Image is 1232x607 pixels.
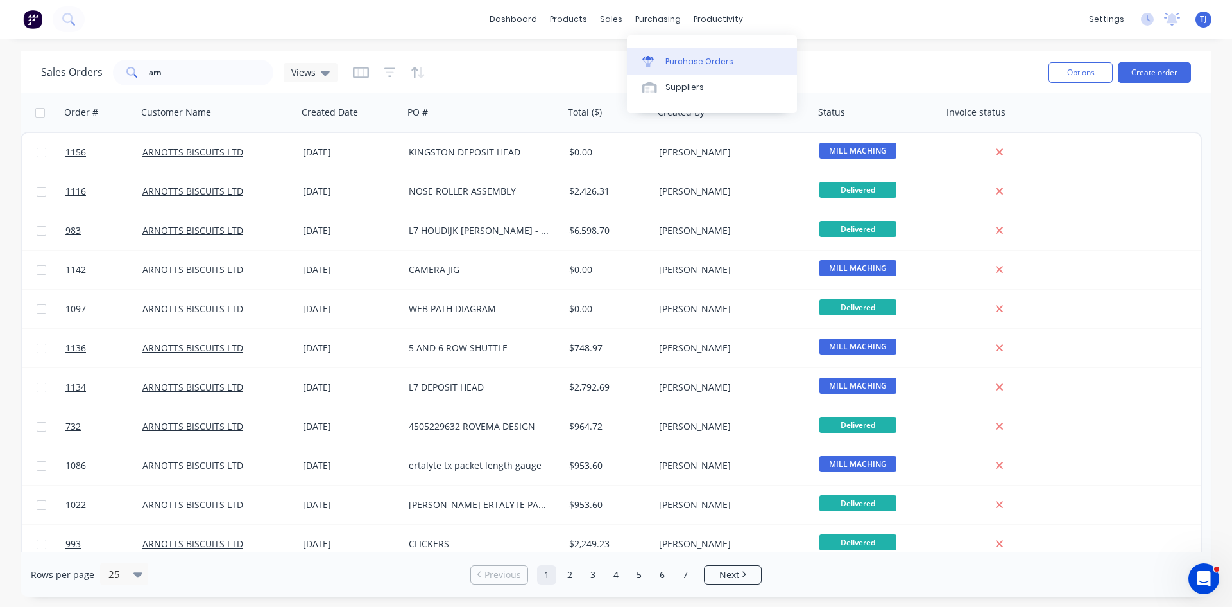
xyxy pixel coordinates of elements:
[409,420,551,433] div: 4505229632 ROVEMA DESIGN
[65,251,142,289] a: 1142
[659,263,801,276] div: [PERSON_NAME]
[569,263,645,276] div: $0.00
[409,263,551,276] div: CAMERA JIG
[65,446,142,485] a: 1086
[65,498,86,511] span: 1022
[653,565,672,585] a: Page 6
[659,420,801,433] div: [PERSON_NAME]
[819,260,896,276] span: MILL MACHING
[687,10,749,29] div: productivity
[569,420,645,433] div: $964.72
[65,368,142,407] a: 1134
[659,381,801,394] div: [PERSON_NAME]
[409,459,551,472] div: ertalyte tx packet length gauge
[65,381,86,394] span: 1134
[142,224,243,236] a: ARNOTTS BISCUITS LTD
[659,538,801,550] div: [PERSON_NAME]
[819,417,896,433] span: Delivered
[409,303,551,315] div: WEB PATH DIAGRAM
[569,381,645,394] div: $2,792.69
[629,10,687,29] div: purchasing
[303,146,398,159] div: [DATE]
[142,459,243,471] a: ARNOTTS BISCUITS LTD
[142,538,243,550] a: ARNOTTS BISCUITS LTD
[471,568,527,581] a: Previous page
[141,106,211,119] div: Customer Name
[569,498,645,511] div: $953.60
[606,565,626,585] a: Page 4
[537,565,556,585] a: Page 1 is your current page
[659,224,801,237] div: [PERSON_NAME]
[142,381,243,393] a: ARNOTTS BISCUITS LTD
[142,342,243,354] a: ARNOTTS BISCUITS LTD
[560,565,579,585] a: Page 2
[65,133,142,172] a: 1156
[627,75,797,100] a: Suppliers
[946,106,1005,119] div: Invoice status
[484,568,521,581] span: Previous
[665,56,733,67] div: Purchase Orders
[65,290,142,328] a: 1097
[705,568,761,581] a: Next page
[149,60,274,85] input: Search...
[303,224,398,237] div: [DATE]
[409,146,551,159] div: KINGSTON DEPOSIT HEAD
[465,565,767,585] ul: Pagination
[303,420,398,433] div: [DATE]
[41,66,103,78] h1: Sales Orders
[627,48,797,74] a: Purchase Orders
[1048,62,1113,83] button: Options
[819,534,896,550] span: Delivered
[303,342,398,355] div: [DATE]
[65,342,86,355] span: 1136
[659,459,801,472] div: [PERSON_NAME]
[819,221,896,237] span: Delivered
[568,106,602,119] div: Total ($)
[303,381,398,394] div: [DATE]
[142,146,243,158] a: ARNOTTS BISCUITS LTD
[302,106,358,119] div: Created Date
[65,538,81,550] span: 993
[1118,62,1191,83] button: Create order
[819,299,896,315] span: Delivered
[629,565,649,585] a: Page 5
[23,10,42,29] img: Factory
[65,525,142,563] a: 993
[65,172,142,211] a: 1116
[65,407,142,446] a: 732
[142,498,243,511] a: ARNOTTS BISCUITS LTD
[407,106,428,119] div: PO #
[818,106,845,119] div: Status
[1082,10,1131,29] div: settings
[303,185,398,198] div: [DATE]
[65,211,142,250] a: 983
[65,486,142,524] a: 1022
[659,342,801,355] div: [PERSON_NAME]
[409,538,551,550] div: CLICKERS
[409,185,551,198] div: NOSE ROLLER ASSEMBLY
[583,565,603,585] a: Page 3
[819,456,896,472] span: MILL MACHING
[64,106,98,119] div: Order #
[569,224,645,237] div: $6,598.70
[569,146,645,159] div: $0.00
[569,459,645,472] div: $953.60
[819,495,896,511] span: Delivered
[569,342,645,355] div: $748.97
[142,420,243,432] a: ARNOTTS BISCUITS LTD
[142,303,243,315] a: ARNOTTS BISCUITS LTD
[409,342,551,355] div: 5 AND 6 ROW SHUTTLE
[65,420,81,433] span: 732
[569,303,645,315] div: $0.00
[659,146,801,159] div: [PERSON_NAME]
[303,459,398,472] div: [DATE]
[659,185,801,198] div: [PERSON_NAME]
[819,339,896,355] span: MILL MACHING
[409,381,551,394] div: L7 DEPOSIT HEAD
[142,185,243,197] a: ARNOTTS BISCUITS LTD
[291,66,316,79] span: Views
[543,10,594,29] div: products
[303,538,398,550] div: [DATE]
[594,10,629,29] div: sales
[142,263,243,276] a: ARNOTTS BISCUITS LTD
